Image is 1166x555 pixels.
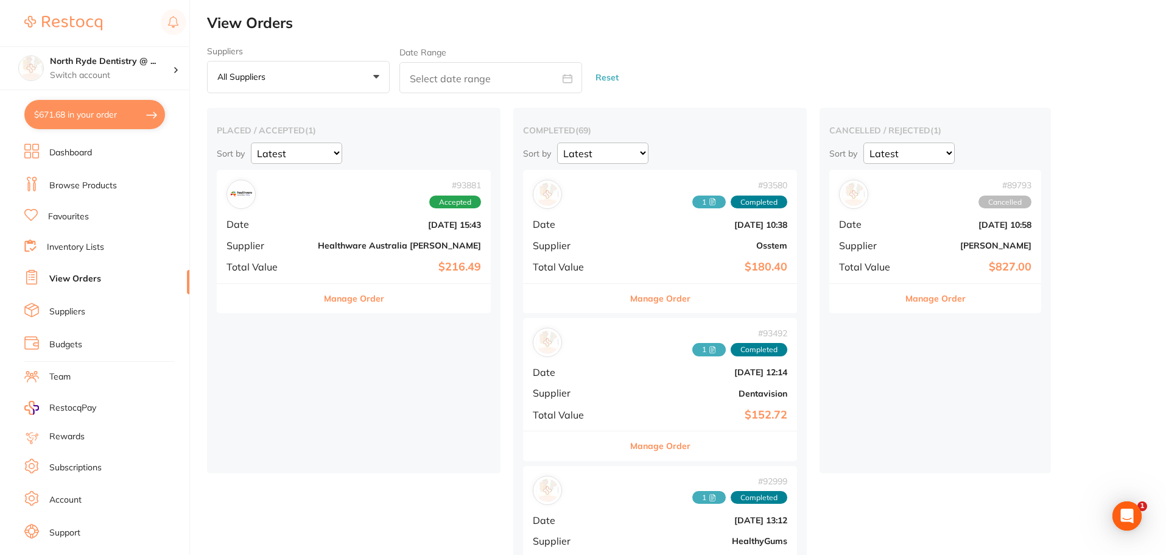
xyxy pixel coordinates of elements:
b: $152.72 [624,409,787,422]
a: Rewards [49,431,85,443]
input: Select date range [399,62,582,93]
img: Dentavision [536,331,559,354]
h2: completed ( 69 ) [523,125,797,136]
h2: cancelled / rejected ( 1 ) [829,125,1041,136]
button: Manage Order [905,284,966,313]
span: Accepted [429,196,481,209]
p: Switch account [50,69,173,82]
img: Healthware Australia Ridley [230,183,253,206]
a: Inventory Lists [47,241,104,253]
span: Cancelled [978,196,1031,209]
span: Date [227,219,308,230]
b: [DATE] 10:38 [624,220,787,230]
span: Total Value [227,261,308,272]
span: Received [692,196,726,209]
img: Henry Schein Halas [842,183,865,206]
div: Healthware Australia Ridley#93881AcceptedDate[DATE] 15:43SupplierHealthware Australia [PERSON_NAM... [217,170,491,313]
a: Browse Products [49,180,117,192]
b: Dentavision [624,389,787,398]
b: [DATE] 10:58 [910,220,1031,230]
span: Received [692,491,726,504]
span: Supplier [227,240,308,251]
button: Manage Order [630,284,690,313]
a: Subscriptions [49,462,102,474]
p: All suppliers [217,71,270,82]
span: Supplier [533,240,614,251]
a: Suppliers [49,306,85,318]
a: Dashboard [49,147,92,159]
div: Open Intercom Messenger [1112,501,1142,531]
span: Received [692,343,726,356]
span: Date [839,219,900,230]
span: # 93580 [692,180,787,190]
img: Osstem [536,183,559,206]
span: # 89793 [978,180,1031,190]
h2: placed / accepted ( 1 ) [217,125,491,136]
a: Account [49,494,82,506]
span: Completed [731,491,787,504]
span: Total Value [839,261,900,272]
span: 1 [1137,501,1147,511]
b: $180.40 [624,261,787,274]
button: Reset [592,62,622,94]
img: RestocqPay [24,401,39,415]
span: Supplier [533,387,614,398]
span: Date [533,515,614,526]
span: # 93881 [429,180,481,190]
h2: View Orders [207,15,1166,32]
span: RestocqPay [49,402,96,414]
h4: North Ryde Dentistry @ Macquarie Park [50,55,173,68]
p: Sort by [523,148,551,159]
b: $827.00 [910,261,1031,274]
span: Supplier [533,536,614,546]
span: # 93492 [692,328,787,338]
img: Restocq Logo [24,16,102,30]
span: Total Value [533,409,614,420]
a: View Orders [49,273,101,285]
p: Sort by [217,148,245,159]
span: Completed [731,196,787,209]
img: North Ryde Dentistry @ Macquarie Park [19,56,43,80]
b: $216.49 [318,261,481,274]
span: Date [533,367,614,378]
a: RestocqPay [24,401,96,415]
b: [DATE] 13:12 [624,515,787,525]
button: Manage Order [324,284,384,313]
b: Healthware Australia [PERSON_NAME] [318,241,481,250]
button: $671.68 in your order [24,100,165,129]
a: Support [49,527,80,539]
b: HealthyGums [624,536,787,546]
a: Restocq Logo [24,9,102,37]
a: Team [49,371,71,383]
span: Supplier [839,240,900,251]
span: Completed [731,343,787,356]
label: Date Range [399,48,446,57]
span: Total Value [533,261,614,272]
button: Manage Order [630,431,690,461]
span: # 92999 [692,476,787,486]
a: Budgets [49,339,82,351]
b: [PERSON_NAME] [910,241,1031,250]
img: HealthyGums [536,479,559,502]
b: Osstem [624,241,787,250]
b: [DATE] 15:43 [318,220,481,230]
a: Favourites [48,211,89,223]
button: All suppliers [207,61,390,94]
label: Suppliers [207,46,390,56]
span: Date [533,219,614,230]
p: Sort by [829,148,857,159]
b: [DATE] 12:14 [624,367,787,377]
